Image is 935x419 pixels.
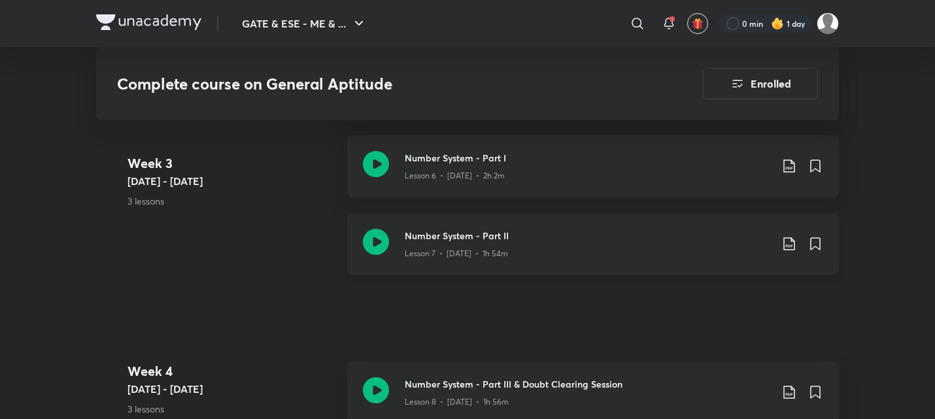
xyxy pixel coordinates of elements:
[96,14,201,33] a: Company Logo
[127,173,337,189] h5: [DATE] - [DATE]
[771,17,784,30] img: streak
[127,361,337,381] h4: Week 4
[96,14,201,30] img: Company Logo
[405,377,771,391] h3: Number System - Part III & Doubt Clearing Session
[405,170,505,182] p: Lesson 6 • [DATE] • 2h 2m
[127,381,337,397] h5: [DATE] - [DATE]
[405,229,771,243] h3: Number System - Part II
[405,396,509,408] p: Lesson 8 • [DATE] • 1h 56m
[127,402,337,416] p: 3 lessons
[405,248,508,260] p: Lesson 7 • [DATE] • 1h 54m
[127,194,337,208] p: 3 lessons
[817,12,839,35] img: Manasi Raut
[347,135,839,213] a: Number System - Part ILesson 6 • [DATE] • 2h 2m
[687,13,708,34] button: avatar
[405,151,771,165] h3: Number System - Part I
[347,213,839,291] a: Number System - Part IILesson 7 • [DATE] • 1h 54m
[127,154,337,173] h4: Week 3
[234,10,375,37] button: GATE & ESE - ME & ...
[703,68,818,99] button: Enrolled
[692,18,704,29] img: avatar
[117,75,629,93] h3: Complete course on General Aptitude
